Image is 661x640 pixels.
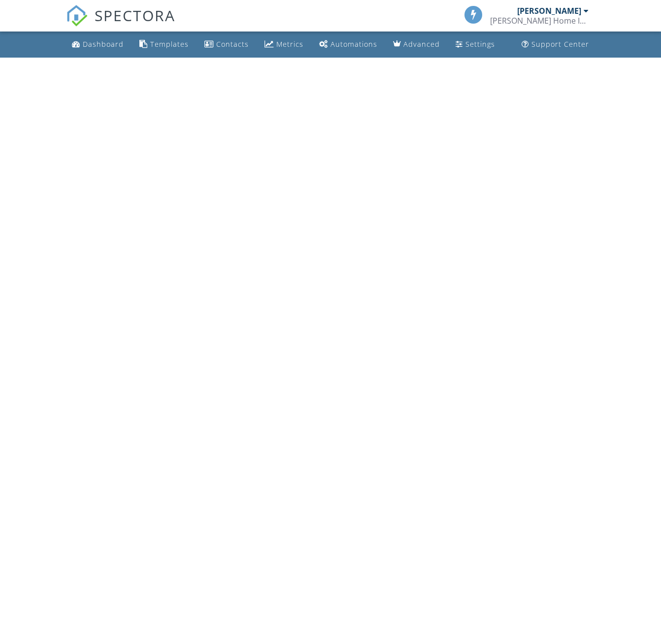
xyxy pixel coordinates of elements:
a: Dashboard [68,35,128,54]
a: SPECTORA [66,13,175,34]
a: Automations (Basic) [315,35,381,54]
div: Settings [465,39,495,49]
a: Support Center [518,35,593,54]
a: Metrics [261,35,307,54]
span: SPECTORA [95,5,175,26]
div: Metrics [276,39,303,49]
img: The Best Home Inspection Software - Spectora [66,5,88,27]
a: Templates [135,35,193,54]
div: [PERSON_NAME] [517,6,581,16]
a: Contacts [200,35,253,54]
a: Settings [452,35,499,54]
div: Contacts [216,39,249,49]
div: Dashboard [83,39,124,49]
div: Advanced [403,39,440,49]
a: Advanced [389,35,444,54]
div: Templates [150,39,189,49]
div: Kincaid Home Inspection Services [490,16,589,26]
div: Support Center [531,39,589,49]
div: Automations [330,39,377,49]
